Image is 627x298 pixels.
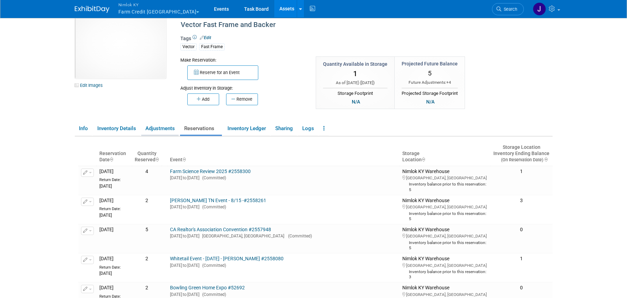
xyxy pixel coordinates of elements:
[182,263,187,268] span: to
[199,205,226,209] span: (Committed)
[170,204,397,210] div: [DATE] [DATE]
[361,80,373,85] span: [DATE]
[75,81,106,90] a: Edit Images
[493,198,549,204] div: 3
[493,285,549,291] div: 0
[323,88,387,97] div: Storage Footprint
[402,60,458,67] div: Projected Future Balance
[187,93,219,105] button: Add
[182,175,187,180] span: to
[428,69,432,77] span: 5
[353,70,357,78] span: 1
[199,234,284,238] span: [GEOGRAPHIC_DATA], [GEOGRAPHIC_DATA]
[271,123,297,135] a: Sharing
[400,142,491,166] th: Storage Location : activate to sort column ascending
[182,205,187,209] span: to
[97,253,132,282] td: [DATE]
[132,142,162,166] th: Quantity&nbsp;&nbsp;&nbsp;Reserved : activate to sort column ascending
[402,210,488,222] div: Inventory balance prior to this reservation: 5
[298,123,318,135] a: Logs
[170,174,397,181] div: [DATE] [DATE]
[99,183,129,189] div: [DATE]
[99,204,129,211] div: Return Date:
[180,123,222,135] a: Reservations
[132,224,162,253] td: 5
[75,6,109,13] img: ExhibitDay
[199,292,226,297] span: (Committed)
[170,233,397,239] div: [DATE] [DATE]
[285,234,312,238] span: (Committed)
[424,98,437,106] div: N/A
[180,35,495,55] div: Tags
[99,212,129,218] div: [DATE]
[199,175,226,180] span: (Committed)
[402,256,488,280] div: Nimlok KY Warehouse
[99,270,129,276] div: [DATE]
[182,292,187,297] span: to
[182,234,187,238] span: to
[493,256,549,262] div: 1
[492,3,524,15] a: Search
[402,291,488,297] div: [GEOGRAPHIC_DATA], [GEOGRAPHIC_DATA]
[223,123,270,135] a: Inventory Ledger
[446,80,451,85] span: +4
[167,142,400,166] th: Event : activate to sort column ascending
[402,227,488,251] div: Nimlok KY Warehouse
[402,268,488,280] div: Inventory balance prior to this reservation: 3
[178,19,495,31] div: Vector Fast Frame and Backer
[141,123,179,135] a: Adjustments
[132,195,162,224] td: 2
[99,262,129,270] div: Return Date:
[132,166,162,195] td: 4
[93,123,140,135] a: Inventory Details
[350,98,362,106] div: N/A
[533,2,546,16] img: Jamie Dunn
[491,142,552,166] th: Storage LocationInventory Ending Balance (On Reservation Date) : activate to sort column ascending
[75,123,92,135] a: Info
[97,166,132,195] td: [DATE]
[180,80,306,91] div: Adjust Inventory in Storage:
[97,142,132,166] th: ReservationDate : activate to sort column ascending
[493,169,549,175] div: 1
[97,224,132,253] td: [DATE]
[402,88,458,97] div: Projected Storage Footprint
[180,56,306,63] div: Make Reservation:
[402,174,488,181] div: [GEOGRAPHIC_DATA], [GEOGRAPHIC_DATA]
[199,263,226,268] span: (Committed)
[75,9,166,79] img: View Images
[402,262,488,268] div: [GEOGRAPHIC_DATA], [GEOGRAPHIC_DATA]
[170,227,271,232] a: CA Realtor's Association Convention #2557948
[170,198,266,203] a: [PERSON_NAME] TN Event - 8/15 -#2558261
[402,239,488,251] div: Inventory balance prior to this reservation: 5
[180,43,197,51] div: Vector
[495,157,543,162] span: (On Reservation Date)
[226,93,258,105] button: Remove
[170,285,245,290] a: Bowling Green Home Expo #52692
[402,233,488,239] div: [GEOGRAPHIC_DATA], [GEOGRAPHIC_DATA]
[402,80,458,85] div: Future Adjustments:
[132,253,162,282] td: 2
[97,195,132,224] td: [DATE]
[170,291,397,297] div: [DATE] [DATE]
[118,1,199,8] span: Nimlok KY
[199,43,225,51] div: Fast Frame
[402,204,488,210] div: [GEOGRAPHIC_DATA], [GEOGRAPHIC_DATA]
[501,7,517,12] span: Search
[170,256,284,261] a: Whitetail Event - [DATE] - [PERSON_NAME] #2558080
[493,227,549,233] div: 0
[323,61,387,67] div: Quantity Available in Storage
[170,169,251,174] a: Farm Science Review 2025 #2558300
[170,262,397,268] div: [DATE] [DATE]
[99,174,129,182] div: Return Date:
[402,198,488,222] div: Nimlok KY Warehouse
[323,80,387,86] div: As of [DATE] ( )
[402,181,488,192] div: Inventory balance prior to this reservation: 5
[402,169,488,192] div: Nimlok KY Warehouse
[187,65,258,80] button: Reserve for an Event
[200,35,211,40] a: Edit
